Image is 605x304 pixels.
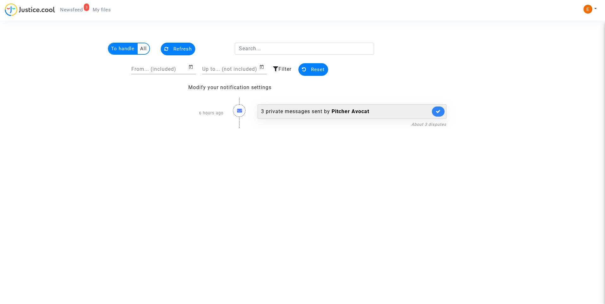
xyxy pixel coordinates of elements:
[138,43,149,54] multi-toggle-item: All
[55,5,88,15] a: 3Newsfeed
[311,67,325,72] span: Reset
[278,66,291,72] span: Filter
[60,7,83,13] span: Newsfeed
[411,122,446,127] a: About 3 disputes
[583,5,592,14] img: ACg8ocIeiFvHKe4dA5oeRFd_CiCnuxWUEc1A2wYhRJE3TTWt=s96-c
[5,3,55,16] img: jc-logo.svg
[173,46,192,52] span: Refresh
[298,63,328,76] button: Reset
[188,84,271,90] a: Modify your notification settings
[161,43,195,55] button: Refresh
[235,43,374,55] input: Search...
[259,63,267,71] button: Open calendar
[93,7,111,13] span: My files
[88,5,116,15] a: My files
[188,63,196,71] button: Open calendar
[261,108,430,115] div: 3 private messages sent by
[109,43,138,54] multi-toggle-item: To handle
[154,98,228,128] div: 6 hours ago
[332,108,369,114] b: Pitcher Avocat
[84,3,90,11] div: 3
